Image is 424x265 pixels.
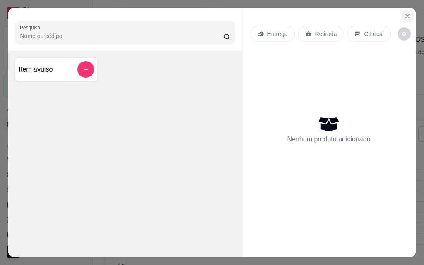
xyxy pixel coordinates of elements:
[287,134,371,144] p: Nenhum produto adicionado
[20,24,43,31] label: Pesquisa
[315,30,337,38] p: Retirada
[364,30,383,38] p: C.Local
[267,30,288,38] p: Entrega
[401,10,414,23] button: Close
[19,64,53,74] h4: Item avulso
[77,61,94,78] button: add-separate-item
[20,32,224,40] input: Pesquisa
[397,27,411,41] button: decrease-product-quantity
